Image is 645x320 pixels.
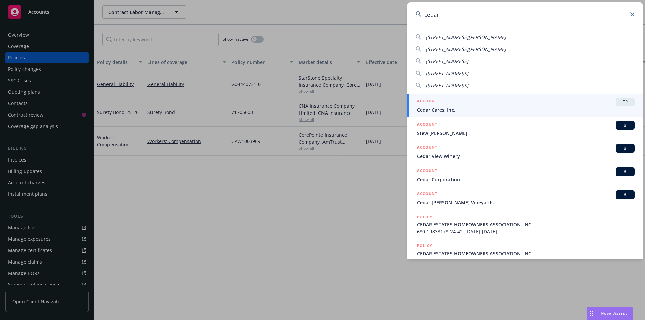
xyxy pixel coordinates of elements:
a: ACCOUNTTRCedar Cares, Inc. [407,94,643,117]
h5: ACCOUNT [417,98,437,106]
span: [STREET_ADDRESS][PERSON_NAME] [426,46,506,52]
a: ACCOUNTBICedar Corporation [407,164,643,187]
a: POLICYCEDAR ESTATES HOMEOWNERS ASSOCIATION, INC.680-1R833178-23-42, [DATE]-[DATE] [407,239,643,268]
input: Search... [407,2,643,27]
span: Cedar [PERSON_NAME] Vineyards [417,199,635,206]
span: Cedar Cares, Inc. [417,106,635,113]
span: BI [618,145,632,151]
a: ACCOUNTBIStew [PERSON_NAME] [407,117,643,140]
div: Drag to move [587,307,595,320]
a: POLICYCEDAR ESTATES HOMEOWNERS ASSOCIATION, INC.680-1R833178-24-42, [DATE]-[DATE] [407,210,643,239]
h5: ACCOUNT [417,167,437,175]
button: Nova Assist [587,307,633,320]
span: CEDAR ESTATES HOMEOWNERS ASSOCIATION, INC. [417,221,635,228]
span: [STREET_ADDRESS][PERSON_NAME] [426,34,506,40]
a: ACCOUNTBICedar View Winery [407,140,643,164]
h5: ACCOUNT [417,121,437,129]
span: Cedar View Winery [417,153,635,160]
span: 680-1R833178-24-42, [DATE]-[DATE] [417,228,635,235]
span: BI [618,122,632,128]
span: 680-1R833178-23-42, [DATE]-[DATE] [417,257,635,264]
span: Stew [PERSON_NAME] [417,130,635,137]
span: [STREET_ADDRESS] [426,70,468,77]
span: [STREET_ADDRESS] [426,82,468,89]
h5: POLICY [417,242,432,249]
span: BI [618,169,632,175]
span: CEDAR ESTATES HOMEOWNERS ASSOCIATION, INC. [417,250,635,257]
h5: ACCOUNT [417,144,437,152]
span: Nova Assist [601,310,627,316]
span: TR [618,99,632,105]
h5: ACCOUNT [417,190,437,198]
span: [STREET_ADDRESS] [426,58,468,64]
span: BI [618,192,632,198]
span: Cedar Corporation [417,176,635,183]
h5: POLICY [417,214,432,220]
a: ACCOUNTBICedar [PERSON_NAME] Vineyards [407,187,643,210]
